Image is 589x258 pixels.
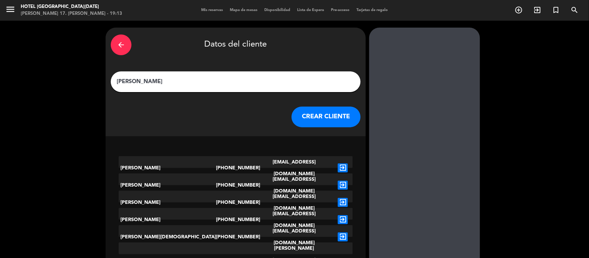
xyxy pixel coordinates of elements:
[5,4,16,17] button: menu
[533,6,541,14] i: exit_to_app
[338,198,348,207] i: exit_to_app
[119,173,216,197] div: [PERSON_NAME]
[255,191,333,214] div: [EMAIL_ADDRESS][DOMAIN_NAME]
[261,8,294,12] span: Disponibilidad
[111,33,361,57] div: Datos del cliente
[216,191,255,214] div: [PHONE_NUMBER]
[292,107,361,127] button: CREAR CLIENTE
[216,208,255,231] div: [PHONE_NUMBER]
[255,156,333,180] div: [EMAIL_ADDRESS][DOMAIN_NAME]
[226,8,261,12] span: Mapa de mesas
[255,173,333,197] div: [EMAIL_ADDRESS][DOMAIN_NAME]
[338,181,348,190] i: exit_to_app
[294,8,327,12] span: Lista de Espera
[552,6,560,14] i: turned_in_not
[198,8,226,12] span: Mis reservas
[255,225,333,249] div: [EMAIL_ADDRESS][DOMAIN_NAME]
[216,156,255,180] div: [PHONE_NUMBER]
[255,208,333,231] div: [EMAIL_ADDRESS][DOMAIN_NAME]
[21,3,122,10] div: Hotel [GEOGRAPHIC_DATA][DATE]
[119,156,216,180] div: [PERSON_NAME]
[116,77,355,87] input: Escriba nombre, correo electrónico o número de teléfono...
[119,191,216,214] div: [PERSON_NAME]
[5,4,16,14] i: menu
[514,6,523,14] i: add_circle_outline
[119,208,216,231] div: [PERSON_NAME]
[21,10,122,17] div: [PERSON_NAME] 17. [PERSON_NAME] - 19:13
[353,8,391,12] span: Tarjetas de regalo
[117,41,125,49] i: arrow_back
[338,232,348,241] i: exit_to_app
[216,225,255,249] div: [PHONE_NUMBER]
[338,163,348,172] i: exit_to_app
[119,225,216,249] div: [PERSON_NAME][DEMOGRAPHIC_DATA]
[338,215,348,224] i: exit_to_app
[570,6,579,14] i: search
[216,173,255,197] div: [PHONE_NUMBER]
[327,8,353,12] span: Pre-acceso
